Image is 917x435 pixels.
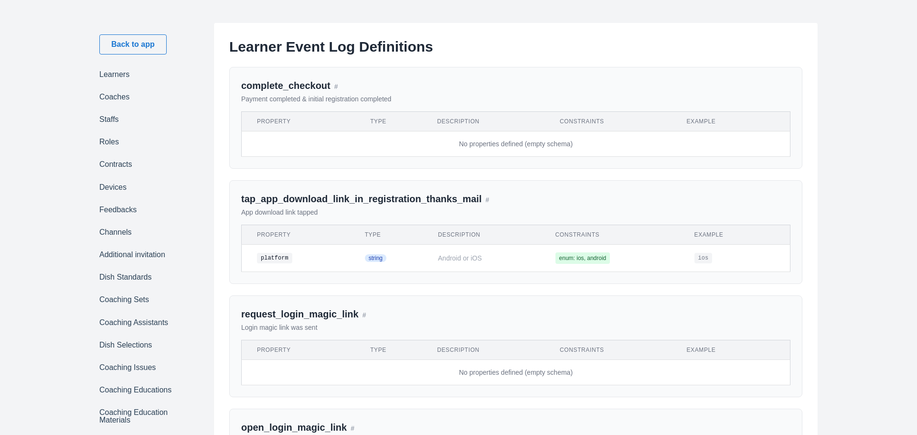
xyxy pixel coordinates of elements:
[95,224,187,240] a: Channels
[555,252,610,264] span: enum: ios, android
[257,253,292,263] code: platform
[95,247,187,263] a: Additional invitation
[95,156,187,173] a: Contracts
[95,269,187,286] a: Dish Standards
[552,112,679,131] th: Constraints
[95,292,187,308] a: Coaching Sets
[241,323,790,332] p: Login magic link was sent
[687,225,790,245] th: Example
[95,404,187,429] a: Coaching Education Materials
[99,34,167,54] a: Back to app
[430,225,548,245] th: Description
[242,112,363,131] th: Property
[548,225,687,245] th: Constraints
[357,225,430,245] th: Type
[679,340,790,360] th: Example
[334,83,338,90] span: #
[429,340,552,360] th: Description
[242,225,357,245] th: Property
[241,194,489,204] a: tap_app_download_link_in_registration_thanks_mail#
[679,112,790,131] th: Example
[242,360,790,385] td: No properties defined (empty schema)
[363,311,366,319] span: #
[95,179,187,196] a: Devices
[351,424,354,432] span: #
[241,80,338,91] a: complete_checkout#
[241,422,354,433] a: open_login_magic_link#
[95,382,187,399] a: Coaching Educations
[363,340,429,360] th: Type
[95,111,187,128] a: Staffs
[429,112,552,131] th: Description
[242,131,790,157] td: No properties defined (empty schema)
[241,207,790,217] p: App download link tapped
[363,112,429,131] th: Type
[365,254,386,262] span: string
[694,253,713,263] code: ios
[95,88,187,105] a: Coaches
[241,94,790,104] p: Payment completed & initial registration completed
[95,337,187,353] a: Dish Selections
[242,340,363,360] th: Property
[485,196,489,204] span: #
[438,254,482,262] span: Android or iOS
[241,309,366,319] a: request_login_magic_link#
[95,359,187,376] a: Coaching Issues
[229,38,802,55] h1: Learner Event Log Definitions
[95,201,187,218] a: Feedbacks
[95,134,187,151] a: Roles
[552,340,679,360] th: Constraints
[95,66,187,83] a: Learners
[95,314,187,331] a: Coaching Assistants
